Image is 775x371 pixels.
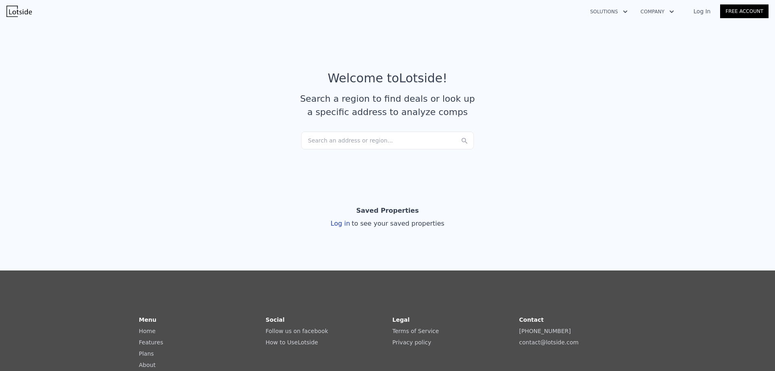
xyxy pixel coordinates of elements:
div: Welcome to Lotside ! [328,71,448,86]
a: Free Account [720,4,769,18]
a: Features [139,339,163,346]
a: About [139,362,155,368]
a: Terms of Service [392,328,439,334]
strong: Social [266,317,285,323]
strong: Menu [139,317,156,323]
a: Home [139,328,155,334]
img: Lotside [6,6,32,17]
div: Search an address or region... [301,132,474,149]
a: Plans [139,350,154,357]
div: Log in [331,219,444,228]
strong: Legal [392,317,410,323]
button: Company [634,4,681,19]
a: Privacy policy [392,339,431,346]
a: Follow us on facebook [266,328,328,334]
div: Search a region to find deals or look up a specific address to analyze comps [297,92,478,119]
a: Log In [684,7,720,15]
div: Saved Properties [356,203,419,219]
a: [PHONE_NUMBER] [519,328,571,334]
span: to see your saved properties [350,220,444,227]
button: Solutions [584,4,634,19]
a: How to UseLotside [266,339,318,346]
a: contact@lotside.com [519,339,578,346]
strong: Contact [519,317,544,323]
